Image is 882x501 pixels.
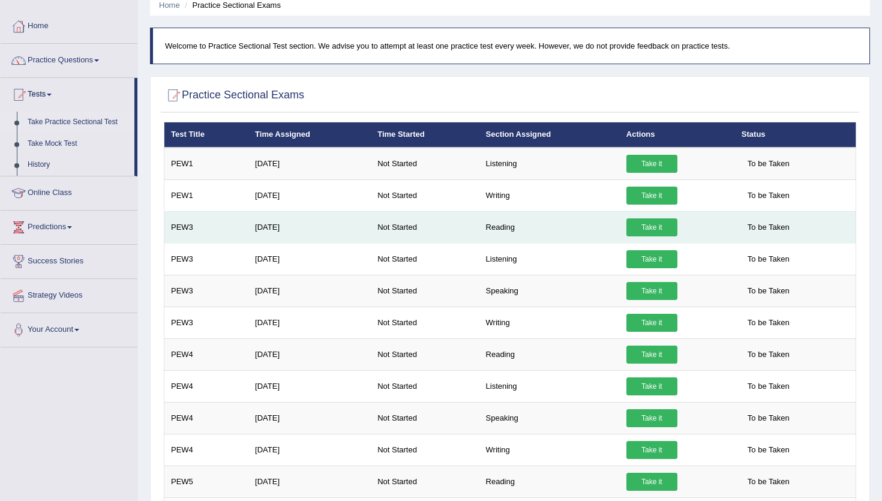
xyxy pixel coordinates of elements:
span: To be Taken [742,377,796,395]
td: Not Started [371,211,479,243]
td: Speaking [479,275,620,307]
span: To be Taken [742,473,796,491]
td: Listening [479,243,620,275]
td: [DATE] [248,307,371,338]
a: Online Class [1,176,137,206]
td: Not Started [371,338,479,370]
span: To be Taken [742,250,796,268]
a: Success Stories [1,245,137,275]
a: Take Mock Test [22,133,134,155]
td: Writing [479,434,620,466]
td: Not Started [371,402,479,434]
span: To be Taken [742,314,796,332]
td: Not Started [371,370,479,402]
th: Section Assigned [479,122,620,148]
span: To be Taken [742,218,796,236]
td: Writing [479,307,620,338]
h2: Practice Sectional Exams [164,86,304,104]
th: Test Title [164,122,249,148]
td: Reading [479,466,620,497]
td: Not Started [371,307,479,338]
td: Writing [479,179,620,211]
td: PEW1 [164,148,249,180]
td: Listening [479,370,620,402]
td: Listening [479,148,620,180]
td: PEW3 [164,211,249,243]
td: PEW5 [164,466,249,497]
th: Status [735,122,856,148]
td: Not Started [371,434,479,466]
td: PEW4 [164,370,249,402]
td: Reading [479,338,620,370]
p: Welcome to Practice Sectional Test section. We advise you to attempt at least one practice test e... [165,40,857,52]
td: PEW4 [164,434,249,466]
td: Not Started [371,243,479,275]
a: Tests [1,78,134,108]
td: PEW3 [164,243,249,275]
a: Take it [626,409,677,427]
a: Take it [626,346,677,364]
td: Reading [479,211,620,243]
th: Actions [620,122,735,148]
td: Not Started [371,148,479,180]
td: [DATE] [248,370,371,402]
span: To be Taken [742,409,796,427]
td: Speaking [479,402,620,434]
span: To be Taken [742,155,796,173]
td: [DATE] [248,275,371,307]
td: [DATE] [248,211,371,243]
a: Take it [626,377,677,395]
td: [DATE] [248,243,371,275]
td: Not Started [371,179,479,211]
a: History [22,154,134,176]
td: PEW4 [164,402,249,434]
th: Time Started [371,122,479,148]
td: [DATE] [248,338,371,370]
a: Take it [626,250,677,268]
a: Home [159,1,180,10]
a: Take Practice Sectional Test [22,112,134,133]
span: To be Taken [742,346,796,364]
a: Take it [626,473,677,491]
a: Take it [626,441,677,459]
a: Predictions [1,211,137,241]
span: To be Taken [742,282,796,300]
td: Not Started [371,466,479,497]
td: PEW1 [164,179,249,211]
a: Your Account [1,313,137,343]
a: Strategy Videos [1,279,137,309]
td: PEW4 [164,338,249,370]
a: Take it [626,282,677,300]
td: [DATE] [248,148,371,180]
a: Take it [626,218,677,236]
a: Take it [626,314,677,332]
a: Take it [626,187,677,205]
span: To be Taken [742,441,796,459]
td: [DATE] [248,179,371,211]
a: Take it [626,155,677,173]
td: Not Started [371,275,479,307]
td: PEW3 [164,307,249,338]
a: Practice Questions [1,44,137,74]
td: PEW3 [164,275,249,307]
a: Home [1,10,137,40]
td: [DATE] [248,466,371,497]
span: To be Taken [742,187,796,205]
td: [DATE] [248,434,371,466]
th: Time Assigned [248,122,371,148]
td: [DATE] [248,402,371,434]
